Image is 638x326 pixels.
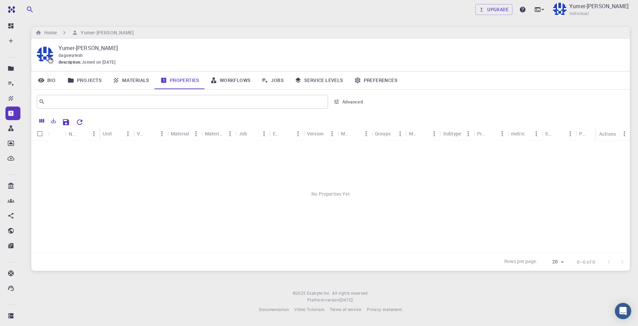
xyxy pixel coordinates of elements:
p: Rows per page: [504,258,538,266]
button: Menu [565,128,576,139]
div: Unit [103,127,112,140]
div: Engine [273,127,282,140]
div: Groups [372,127,406,140]
div: Public [576,127,610,140]
div: Method [409,127,418,140]
a: Materials [107,71,155,89]
a: Upgrade [475,4,512,15]
nav: breadcrumb [34,29,135,36]
div: Subtype [440,127,474,140]
p: 0–0 of 0 [577,259,595,265]
span: Individual [569,10,589,17]
button: Menu [293,128,304,139]
h6: Home [42,29,57,36]
button: Sort [146,128,157,139]
button: Menu [259,128,269,139]
img: Yumer-Dagser Atesh [553,3,567,16]
span: Platform version [307,297,340,304]
div: Value [137,127,146,140]
button: Menu [361,128,372,139]
div: Subtype [443,127,461,140]
div: Groups [375,127,391,140]
div: Material Formula [205,127,225,140]
button: Export [48,115,59,126]
span: Documentation [259,307,289,312]
span: [DATE] . [340,297,354,303]
button: Save Explorer Settings [59,115,73,129]
div: Name [69,127,78,141]
button: Menu [619,128,630,139]
div: Job [235,127,269,140]
div: Name [65,127,99,141]
button: Menu [122,128,133,139]
a: Terms of service [330,306,361,313]
span: All rights reserved. [332,290,369,297]
div: Model [338,127,372,140]
div: Method [406,127,440,140]
button: Menu [463,128,474,139]
span: Privacy statement [367,307,402,312]
div: Actions [596,127,630,141]
a: Exabyte Inc. [307,290,331,297]
button: Menu [88,128,99,139]
button: Menu [395,128,406,139]
button: Sort [78,128,88,139]
button: Menu [531,128,542,139]
img: logo [5,6,15,13]
div: Shared [545,127,554,140]
button: Menu [497,128,508,139]
div: Precision [477,127,486,140]
div: Public [579,127,588,140]
div: Actions [599,127,616,141]
button: Sort [554,128,565,139]
div: No Properties Yet [31,141,630,248]
a: Documentation [259,306,289,313]
span: Video Tutorials [294,307,324,312]
button: Menu [191,128,201,139]
span: Terms of service [330,307,361,312]
div: metric [508,127,542,140]
div: Precision [474,127,508,140]
div: Material Formula [201,127,235,140]
div: Value [133,127,167,140]
span: Exabyte Inc. [307,290,331,296]
span: © 2025 [293,290,307,297]
a: Jobs [256,71,289,89]
div: Version [307,127,324,140]
h6: Yumer-[PERSON_NAME] [78,29,134,36]
a: Preferences [349,71,403,89]
a: Projects [62,71,107,89]
div: 20 [540,257,566,267]
span: Support [14,5,38,11]
div: Material [167,127,201,140]
button: Sort [282,128,293,139]
div: Job [239,127,247,140]
a: [DATE]. [340,297,354,304]
div: Engine [269,127,304,140]
div: Icon [48,127,65,141]
span: Joined on [DATE] [82,59,115,66]
a: Bio [31,71,62,89]
p: Yumer-[PERSON_NAME] [569,2,628,10]
a: Workflows [205,71,256,89]
a: Properties [155,71,205,89]
button: Sort [588,128,599,139]
button: Menu [225,128,235,139]
button: Sort [350,128,361,139]
a: Service Levels [289,71,349,89]
button: Menu [429,128,440,139]
p: Yumer-[PERSON_NAME] [59,44,619,52]
div: Model [341,127,350,140]
button: Menu [327,128,338,139]
button: Columns [36,115,48,126]
button: Sort [486,128,497,139]
span: dagseratesh [59,52,83,58]
div: Open Intercom Messenger [615,303,631,319]
button: Reset Explorer Settings [73,115,86,129]
div: Material [171,127,189,140]
div: Shared [542,127,576,140]
span: description : [59,59,82,66]
div: Unit [99,127,133,140]
a: Video Tutorials [294,306,324,313]
div: Version [304,127,338,140]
